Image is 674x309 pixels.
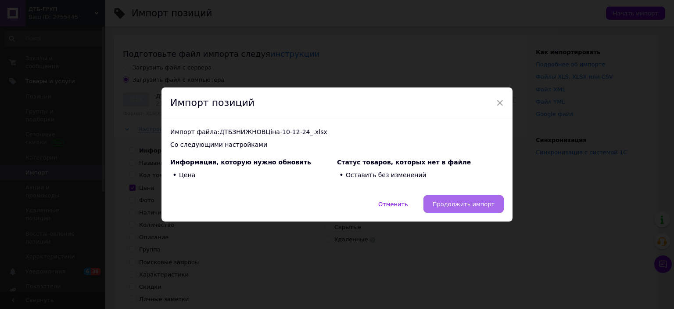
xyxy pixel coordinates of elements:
[170,170,337,181] li: Цена
[378,201,408,207] span: Отменить
[369,195,417,213] button: Отменить
[170,128,504,137] div: Импорт файла: ДТБЗНИЖНОВЦіна-10-12-24_.xlsx
[161,87,513,119] div: Импорт позиций
[170,141,504,149] div: Со следующими настройками
[423,195,504,213] button: Продолжить импорт
[337,170,504,181] li: Оставить без изменений
[433,201,495,207] span: Продолжить импорт
[337,159,471,166] span: Статус товаров, которых нет в файле
[496,95,504,110] span: ×
[170,159,311,166] span: Информация, которую нужно обновить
